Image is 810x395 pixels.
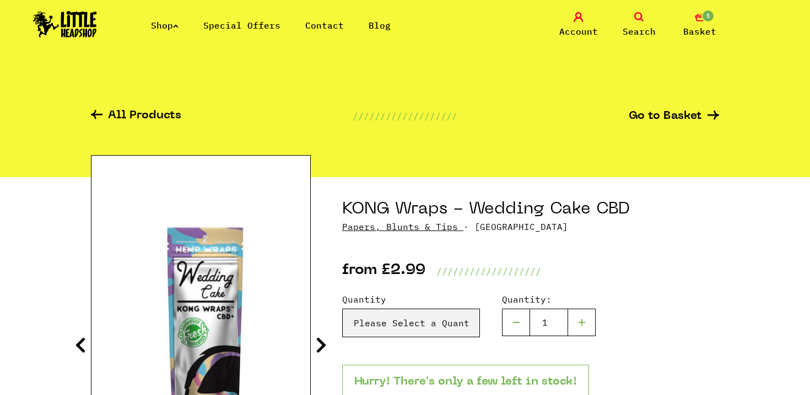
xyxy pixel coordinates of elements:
img: Little Head Shop Logo [33,11,97,37]
p: from £2.99 [342,265,425,278]
a: Search [612,12,667,38]
a: Contact [305,20,344,31]
a: Papers, Blunts & Tips [342,221,458,232]
p: · [GEOGRAPHIC_DATA] [342,220,719,233]
a: Special Offers [203,20,280,31]
a: All Products [91,110,181,123]
span: Account [559,25,598,38]
p: /////////////////// [436,265,541,278]
a: 1 Basket [672,12,727,38]
a: Shop [151,20,179,31]
h1: KONG Wraps - Wedding Cake CBD [342,199,719,220]
input: 1 [530,309,568,336]
p: /////////////////// [353,109,457,123]
a: Blog [369,20,391,31]
label: Quantity: [502,293,596,306]
label: Quantity [342,293,480,306]
span: 1 [701,9,715,23]
span: Basket [683,25,716,38]
span: Search [623,25,656,38]
a: Go to Basket [629,111,719,122]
